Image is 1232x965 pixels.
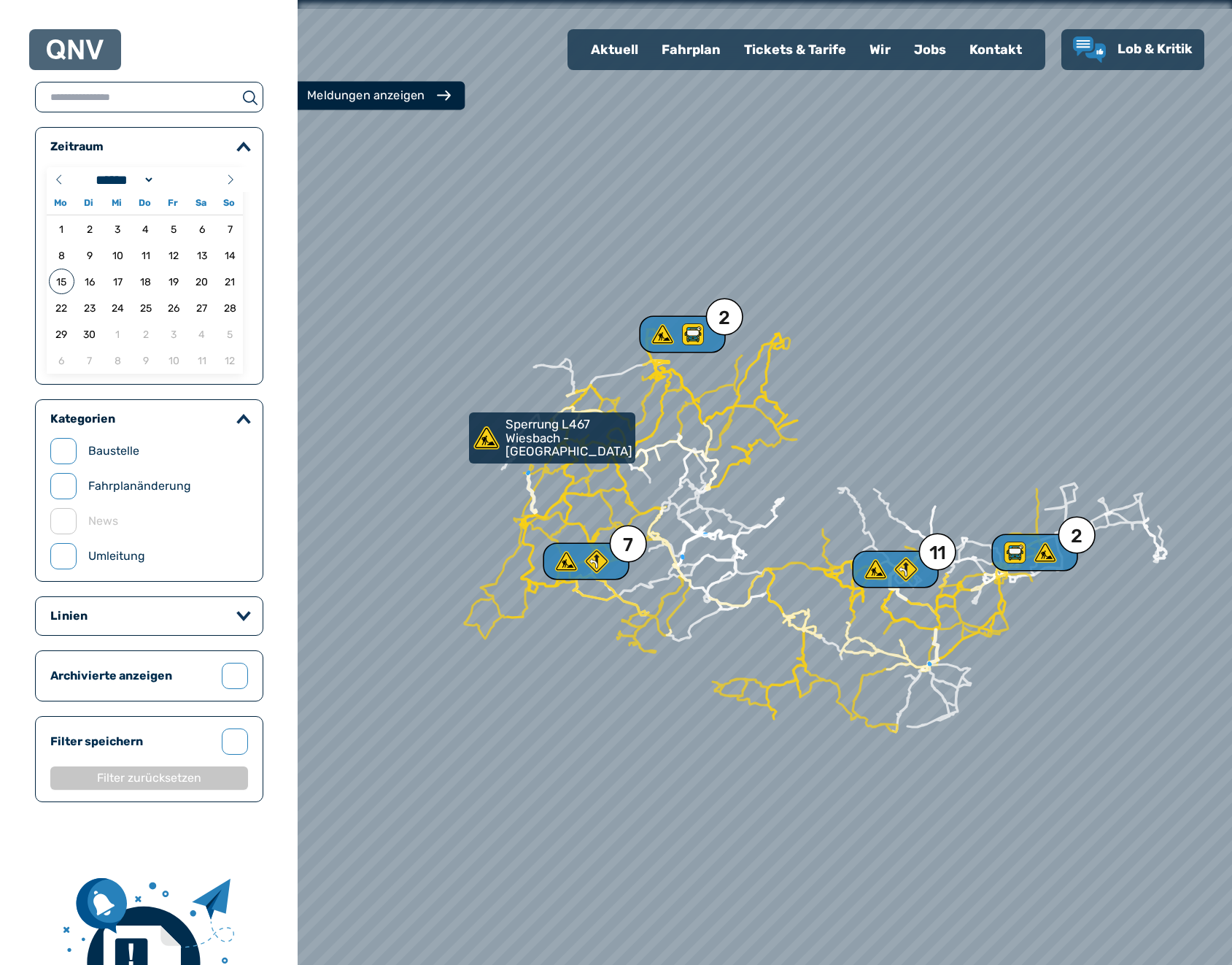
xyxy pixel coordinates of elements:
span: 12.09.2025 [161,242,187,268]
label: Filter speichern [50,733,210,750]
span: 14.09.2025 [217,242,243,268]
label: Archivierte anzeigen [50,667,210,685]
span: 09.09.2025 [77,242,102,268]
span: 06.09.2025 [189,216,214,242]
a: QNV Logo [47,35,104,64]
span: 01.09.2025 [49,216,74,242]
span: 11.10.2025 [189,347,214,373]
img: QNV Logo [47,39,104,60]
span: 30.09.2025 [77,321,102,347]
button: Meldungen anzeigen [292,82,465,110]
span: 05.09.2025 [161,216,187,242]
div: 11 [929,544,945,563]
button: suchen [237,88,263,106]
span: 24.09.2025 [105,295,131,320]
label: Umleitung [88,547,145,565]
div: 7 [623,536,633,555]
span: 26.09.2025 [161,295,187,320]
div: 2 [655,323,708,346]
span: 01.10.2025 [105,321,131,347]
span: Lob & Kritik [1117,41,1193,57]
span: Di [74,199,102,208]
span: So [215,199,243,208]
span: Mo [47,199,74,208]
span: 27.09.2025 [189,295,214,320]
div: 7 [559,550,611,573]
a: Jobs [902,31,958,69]
a: Tickets & Tarife [732,31,858,69]
span: 10.09.2025 [105,242,131,268]
a: Kontakt [958,31,1034,69]
span: 11.09.2025 [133,242,158,268]
a: Sperrung L467 Wiesbach - [GEOGRAPHIC_DATA] [469,412,635,464]
span: 02.10.2025 [133,321,158,347]
span: 23.09.2025 [77,295,102,320]
div: 2 [1071,527,1082,546]
span: 12.10.2025 [217,347,243,373]
span: 15.09.2025 [49,269,74,294]
span: Sa [187,199,214,208]
span: 02.09.2025 [77,216,102,242]
legend: Kategorien [50,412,115,426]
span: 16.09.2025 [77,269,102,294]
span: 25.09.2025 [133,295,158,320]
span: 06.10.2025 [49,347,74,373]
span: Mi [103,199,131,208]
span: 05.10.2025 [217,321,243,347]
span: 07.10.2025 [77,347,102,373]
span: 09.10.2025 [133,347,158,373]
span: 21.09.2025 [217,269,243,294]
span: 04.09.2025 [133,216,158,242]
span: 03.09.2025 [105,216,131,242]
div: 2 [1007,541,1060,564]
span: 18.09.2025 [133,269,158,294]
span: Do [131,199,158,208]
span: Fr [159,199,187,208]
div: Meldungen anzeigen [307,87,425,104]
label: Fahrplanänderung [88,477,191,495]
a: Fahrplan [650,31,732,69]
legend: Zeitraum [50,139,104,154]
span: 08.09.2025 [49,242,74,268]
span: 19.09.2025 [161,269,187,294]
span: 10.10.2025 [161,347,187,373]
span: 07.09.2025 [217,216,243,242]
span: 22.09.2025 [49,295,74,320]
legend: Linien [50,609,88,623]
label: News [88,512,118,530]
a: Aktuell [579,31,650,69]
div: 11 [868,558,921,581]
span: 29.09.2025 [49,321,74,347]
a: Wir [858,31,902,69]
input: Year [155,172,207,188]
span: 13.09.2025 [189,242,214,268]
select: Month [91,172,155,188]
p: Sperrung L467 Wiesbach - [GEOGRAPHIC_DATA] [505,418,632,458]
span: 03.10.2025 [161,321,187,347]
span: 17.09.2025 [105,269,131,294]
span: 28.09.2025 [217,295,243,320]
div: Sperrung L467 Wiesbach - [GEOGRAPHIC_DATA] [469,412,629,464]
a: Lob & Kritik [1073,36,1193,63]
span: 20.09.2025 [189,269,214,294]
span: 08.10.2025 [105,347,131,373]
label: Baustelle [88,442,139,460]
span: 04.10.2025 [189,321,214,347]
div: 2 [718,309,730,328]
